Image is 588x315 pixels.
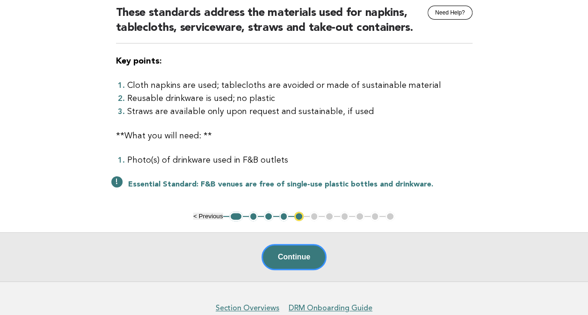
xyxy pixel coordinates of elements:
[279,212,289,221] button: 4
[127,79,472,92] li: Cloth napkins are used; tablecloths are avoided or made of sustainable material
[229,212,243,221] button: 1
[128,180,472,189] p: : F&B venues are free of single-use plastic bottles and drinkware.
[428,6,472,20] button: Need Help?
[264,212,273,221] button: 3
[249,212,258,221] button: 2
[289,303,372,313] a: DRM Onboarding Guide
[116,6,472,43] h2: These standards address the materials used for napkins, tablecloths, serviceware, straws and take...
[116,129,472,143] p: **What you will need: **
[193,213,223,220] button: < Previous
[294,212,304,221] button: 5
[116,57,162,65] strong: Key points:
[128,181,196,188] strong: Essential Standard
[127,105,472,118] li: Straws are available only upon request and sustainable, if used
[127,154,472,167] li: Photo(s) of drinkware used in F&B outlets
[261,244,327,270] button: Continue
[216,303,279,313] a: Section Overviews
[127,92,472,105] li: Reusable drinkware is used; no plastic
